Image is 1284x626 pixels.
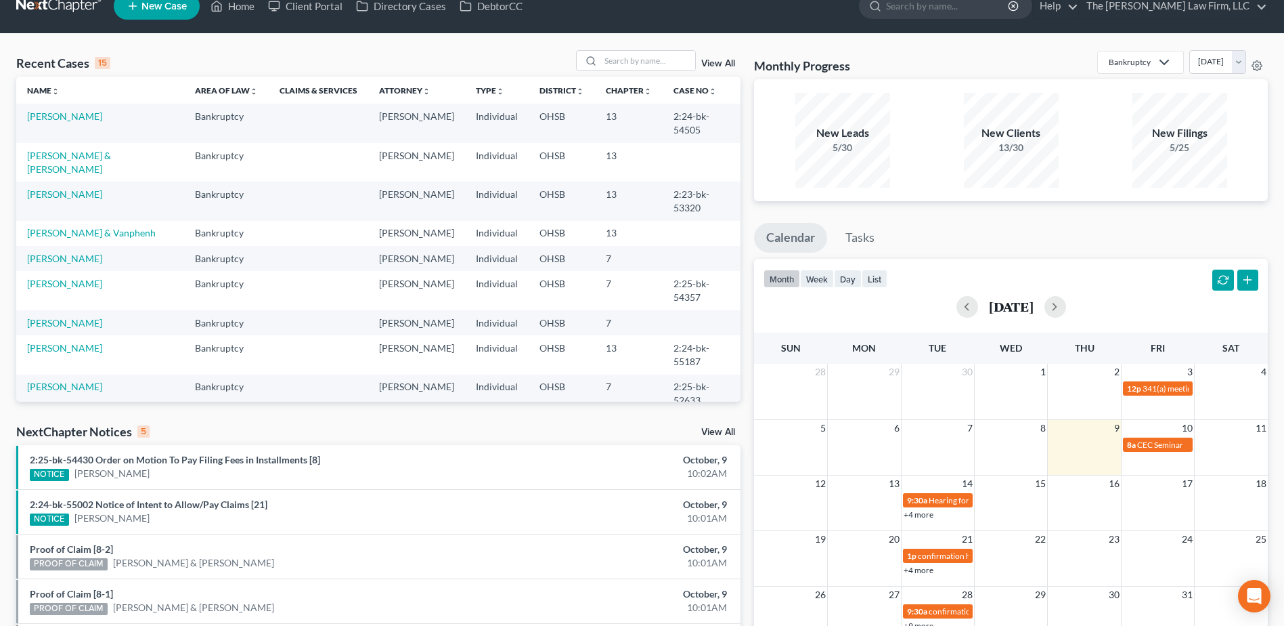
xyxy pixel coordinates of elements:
i: unfold_more [51,87,60,96]
input: Search by name... [600,51,695,70]
span: 21 [960,531,974,547]
td: OHSB [529,271,595,310]
td: OHSB [529,246,595,271]
span: 23 [1107,531,1121,547]
div: 13/30 [964,141,1059,154]
div: New Clients [964,125,1059,141]
span: New Case [141,1,187,12]
div: 5 [137,425,150,438]
div: 10:01AM [504,512,727,525]
span: 15 [1034,476,1047,492]
span: 16 [1107,476,1121,492]
td: Bankruptcy [184,335,269,374]
a: Proof of Claim [8-1] [30,588,113,600]
td: [PERSON_NAME] [368,271,465,310]
td: OHSB [529,182,595,220]
div: Recent Cases [16,55,110,71]
a: [PERSON_NAME] [27,342,102,354]
span: 30 [1107,587,1121,603]
td: 2:25-bk-54357 [663,271,740,310]
span: Sun [781,342,801,354]
td: [PERSON_NAME] [368,335,465,374]
td: Individual [465,182,529,220]
span: Hearing for [PERSON_NAME] [929,495,1034,505]
td: Individual [465,221,529,246]
div: New Leads [795,125,890,141]
a: [PERSON_NAME] [74,467,150,480]
button: day [834,270,862,288]
td: Individual [465,375,529,413]
td: Bankruptcy [184,221,269,246]
span: 24 [1180,531,1194,547]
td: OHSB [529,104,595,142]
th: Claims & Services [269,77,368,104]
td: Individual [465,335,529,374]
td: 7 [595,310,663,335]
div: New Filings [1132,125,1227,141]
span: 11 [1254,420,1268,436]
span: 3 [1186,364,1194,380]
td: 7 [595,271,663,310]
div: NextChapter Notices [16,423,150,440]
div: Bankruptcy [1109,56,1151,68]
span: CEC Seminar [1137,440,1183,450]
td: Individual [465,104,529,142]
td: 13 [595,182,663,220]
span: 30 [960,364,974,380]
td: Bankruptcy [184,246,269,271]
a: Districtunfold_more [539,85,584,96]
td: Bankruptcy [184,143,269,182]
i: unfold_more [422,87,430,96]
span: Fri [1151,342,1165,354]
div: 10:01AM [504,601,727,614]
td: 13 [595,221,663,246]
td: Individual [465,271,529,310]
div: October, 9 [504,498,727,512]
span: Wed [1000,342,1022,354]
span: 2 [1113,364,1121,380]
a: [PERSON_NAME] & Vanphenh [27,227,156,238]
a: 2:25-bk-54430 Order on Motion To Pay Filing Fees in Installments [8] [30,454,320,465]
a: View All [701,427,735,437]
span: 18 [1254,476,1268,492]
td: 13 [595,335,663,374]
a: [PERSON_NAME] [27,253,102,264]
a: Case Nounfold_more [673,85,717,96]
i: unfold_more [496,87,504,96]
span: 29 [887,364,901,380]
td: Individual [465,310,529,335]
button: week [800,270,834,288]
div: 10:02AM [504,467,727,480]
span: confirmation hearing for [PERSON_NAME] & [PERSON_NAME] [918,551,1142,561]
span: 27 [887,587,901,603]
td: Bankruptcy [184,104,269,142]
div: 5/25 [1132,141,1227,154]
td: [PERSON_NAME] [368,182,465,220]
td: OHSB [529,375,595,413]
td: Bankruptcy [184,375,269,413]
td: OHSB [529,143,595,182]
td: 7 [595,375,663,413]
i: unfold_more [644,87,652,96]
a: [PERSON_NAME] & [PERSON_NAME] [113,601,274,614]
span: 8 [1039,420,1047,436]
a: Nameunfold_more [27,85,60,96]
span: 31 [1180,587,1194,603]
h2: [DATE] [989,299,1034,314]
span: 341(a) meeting for [PERSON_NAME] [1143,383,1273,394]
i: unfold_more [250,87,258,96]
td: 7 [595,246,663,271]
td: 2:24-bk-55187 [663,335,740,374]
span: 10 [1180,420,1194,436]
span: 9:30a [907,606,927,617]
div: October, 9 [504,587,727,601]
a: [PERSON_NAME] [74,512,150,525]
td: 13 [595,104,663,142]
button: month [763,270,800,288]
td: OHSB [529,335,595,374]
a: Attorneyunfold_more [379,85,430,96]
span: 22 [1034,531,1047,547]
a: Typeunfold_more [476,85,504,96]
span: 9:30a [907,495,927,505]
td: 2:24-bk-54505 [663,104,740,142]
